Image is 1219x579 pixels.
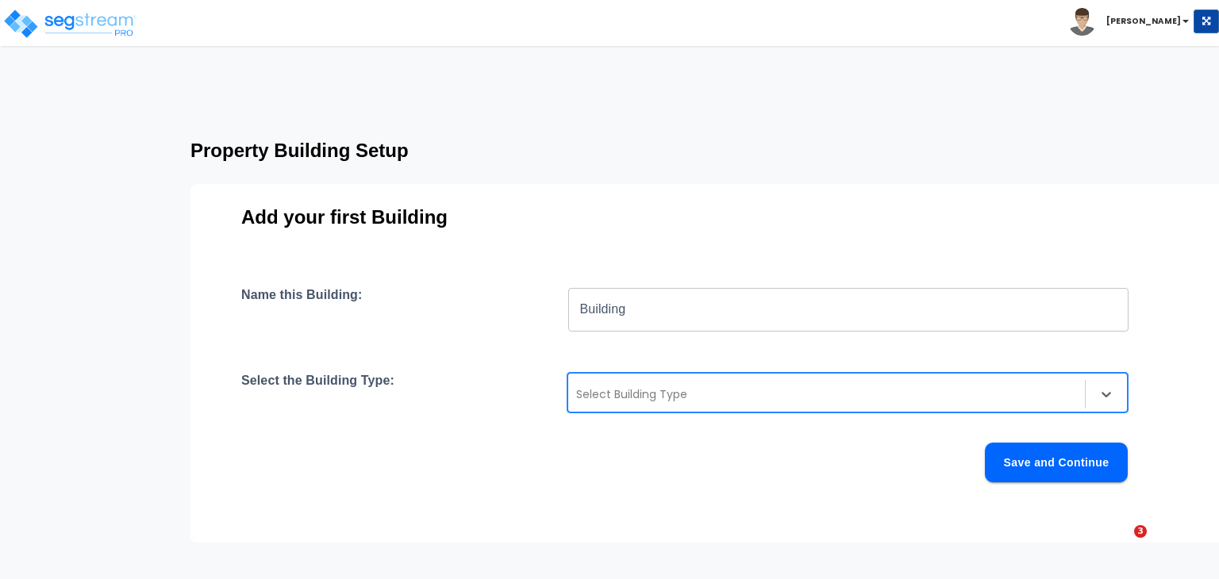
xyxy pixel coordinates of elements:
input: Building Name [568,287,1129,332]
h3: Add your first Building [241,206,1175,228]
img: avatar.png [1068,8,1096,36]
span: 3 [1134,525,1147,538]
iframe: Intercom live chat [1102,525,1140,563]
h4: Name this Building: [241,287,362,332]
h4: Select the Building Type: [241,373,394,412]
b: [PERSON_NAME] [1106,15,1181,27]
img: logo_pro_r.png [2,8,137,40]
button: Save and Continue [985,443,1128,482]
